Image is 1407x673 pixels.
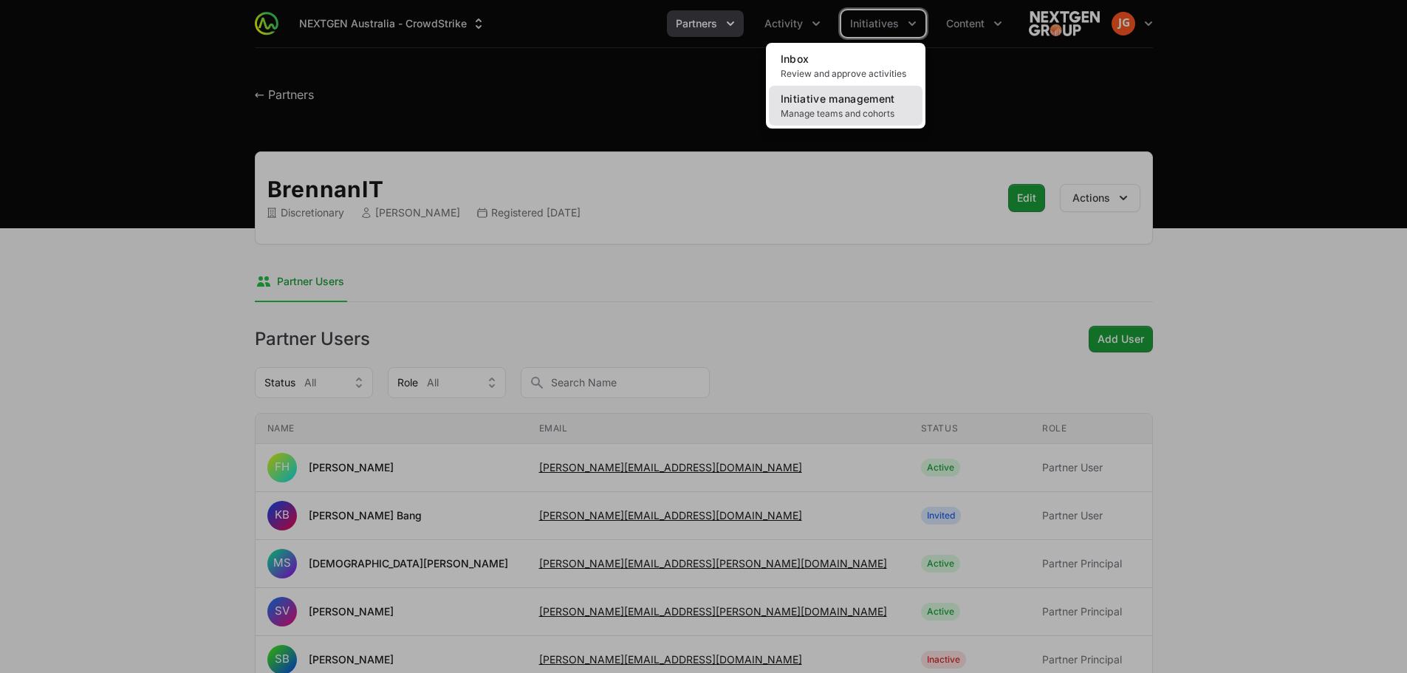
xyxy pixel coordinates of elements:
span: Inbox [781,52,809,65]
span: Initiative management [781,92,895,105]
span: Manage teams and cohorts [781,108,911,120]
div: Main navigation [278,10,1011,37]
span: Review and approve activities [781,68,911,80]
div: Initiatives menu [841,10,925,37]
a: InboxReview and approve activities [769,46,922,86]
a: Initiative managementManage teams and cohorts [769,86,922,126]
